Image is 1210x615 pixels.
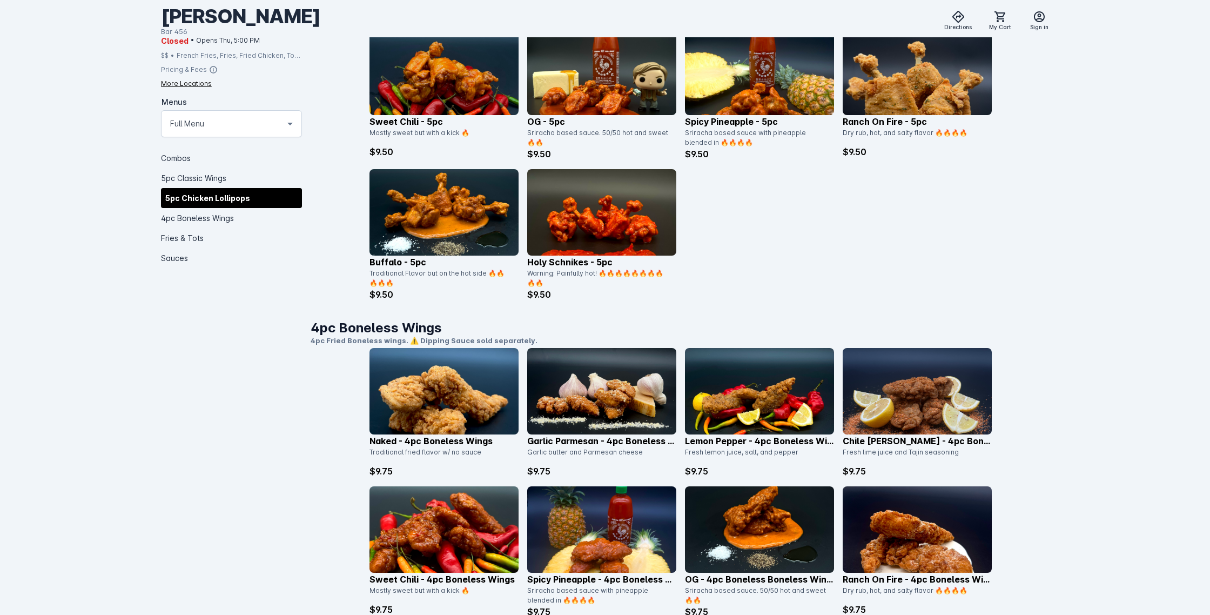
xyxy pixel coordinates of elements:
[685,573,834,586] p: OG - 4pc Boneless Boneless Wings
[527,115,676,128] p: OG - 5pc
[685,115,834,128] p: Spicy Pineapple - 5pc
[177,50,302,60] div: French Fries, Fries, Fried Chicken, Tots, Buffalo Wings, Chicken, Wings, Fried Pickles
[527,148,676,161] p: $9.50
[369,465,519,478] p: $9.75
[843,29,992,115] img: catalog item
[369,288,519,301] p: $9.50
[369,128,512,145] div: Mostly sweet but with a kick 🔥
[191,36,260,45] span: • Opens Thu, 5:00 PM
[171,50,174,60] div: •
[162,97,187,106] mat-label: Menus
[161,35,189,46] span: Closed
[161,50,169,60] div: $$
[161,168,302,188] div: 5pc Classic Wings
[685,586,828,605] div: Sriracha based sauce. 50/50 hot and sweet 🔥🔥
[843,447,985,465] div: Fresh lime juice and Tajin seasoning
[527,256,676,269] p: Holy Schnikes - 5pc
[311,318,1050,338] h1: 4pc Boneless Wings
[161,4,320,29] div: [PERSON_NAME]
[161,228,302,248] div: Fries & Tots
[685,486,834,573] img: catalog item
[369,586,512,603] div: Mostly sweet but with a kick 🔥
[685,29,834,115] img: catalog item
[843,115,992,128] p: Ranch On Fire - 5pc
[527,288,676,301] p: $9.50
[527,29,676,115] img: catalog item
[161,78,212,88] div: More Locations
[311,336,1050,346] p: 4pc Fried Boneless wings. ⚠️ Dipping Sauce sold separately.
[685,465,834,478] p: $9.75
[685,128,828,148] div: Sriracha based sauce with pineapple blended in 🔥🔥🔥🔥
[527,269,670,288] div: Warning: Painfully hot! 🔥🔥🔥🔥🔥🔥🔥🔥🔥🔥
[369,447,512,465] div: Traditional fried flavor w/ no sauce
[527,434,676,447] p: Garlic Parmesan - 4pc Boneless Wings
[843,573,992,586] p: Ranch On Fire - 4pc Boneless Wings
[944,23,972,31] span: Directions
[369,115,519,128] p: Sweet Chili - 5pc
[843,434,992,447] p: Chile [PERSON_NAME] - 4pc Boneless Wings
[527,169,676,256] img: catalog item
[170,117,204,130] mat-select-trigger: Full Menu
[843,128,985,145] div: Dry rub, hot, and salty flavor 🔥🔥🔥🔥
[527,447,670,465] div: Garlic butter and Parmesan cheese
[685,434,834,447] p: Lemon Pepper - 4pc Boneless Wings
[527,128,670,148] div: Sriracha based sauce. 50/50 hot and sweet 🔥🔥
[161,188,302,208] div: 5pc Chicken Lollipops
[843,586,985,603] div: Dry rub, hot, and salty flavor 🔥🔥🔥🔥
[843,145,992,158] p: $9.50
[527,465,676,478] p: $9.75
[527,573,676,586] p: Spicy Pineapple - 4pc Boneless Wings
[369,434,519,447] p: Naked - 4pc Boneless Wings
[369,348,519,434] img: catalog item
[161,248,302,268] div: Sauces
[369,145,519,158] p: $9.50
[685,148,834,161] p: $9.50
[369,169,519,256] img: catalog item
[527,586,670,605] div: Sriracha based sauce with pineapple blended in 🔥🔥🔥🔥
[161,148,302,168] div: Combos
[161,208,302,228] div: 4pc Boneless Wings
[369,29,519,115] img: catalog item
[527,348,676,434] img: catalog item
[369,269,512,288] div: Traditional Flavor but on the hot side 🔥🔥🔥🔥🔥
[843,348,992,434] img: catalog item
[685,447,828,465] div: Fresh lemon juice, salt, and pepper
[685,348,834,434] img: catalog item
[369,486,519,573] img: catalog item
[843,486,992,573] img: catalog item
[843,465,992,478] p: $9.75
[369,256,519,269] p: Buffalo - 5pc
[527,486,676,573] img: catalog item
[161,64,207,74] div: Pricing & Fees
[369,573,519,586] p: Sweet Chili - 4pc Boneless Wings
[161,26,320,37] div: Bar 456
